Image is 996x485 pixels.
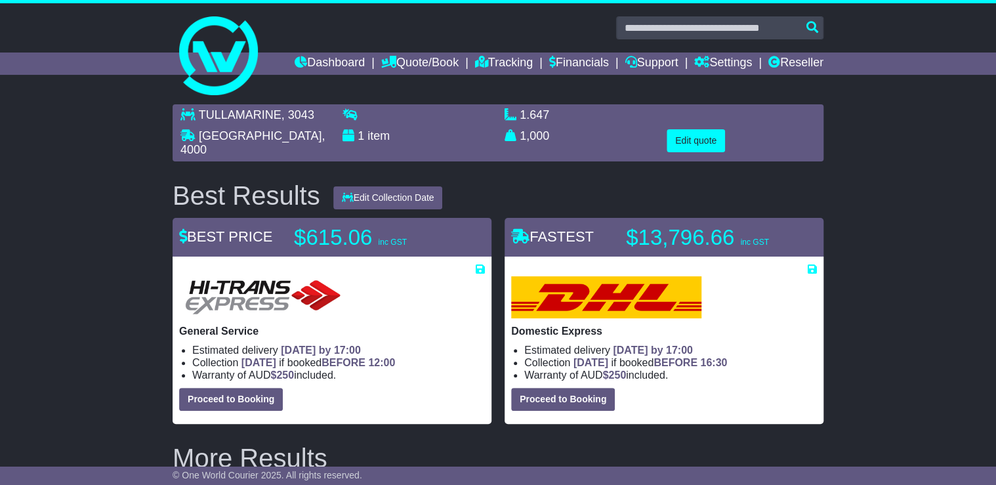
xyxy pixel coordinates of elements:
[241,357,395,368] span: if booked
[241,357,276,368] span: [DATE]
[511,276,701,318] img: DHL: Domestic Express
[520,108,549,121] span: 1.647
[281,108,314,121] span: , 3043
[173,444,823,473] h2: More Results
[524,369,817,381] li: Warranty of AUD included.
[511,388,615,411] button: Proceed to Booking
[524,356,817,369] li: Collection
[700,357,727,368] span: 16:30
[654,357,697,368] span: BEFORE
[511,325,817,337] p: Domestic Express
[179,325,485,337] p: General Service
[192,369,485,381] li: Warranty of AUD included.
[381,53,459,75] a: Quote/Book
[179,228,272,245] span: BEST PRICE
[192,344,485,356] li: Estimated delivery
[524,344,817,356] li: Estimated delivery
[180,129,325,157] span: , 4000
[740,238,768,247] span: inc GST
[573,357,727,368] span: if booked
[358,129,364,142] span: 1
[368,357,395,368] span: 12:00
[199,129,322,142] span: [GEOGRAPHIC_DATA]
[179,388,283,411] button: Proceed to Booking
[511,228,594,245] span: FASTEST
[294,224,458,251] p: $615.06
[367,129,390,142] span: item
[475,53,533,75] a: Tracking
[179,276,347,318] img: HiTrans: General Service
[276,369,294,381] span: 250
[768,53,823,75] a: Reseller
[173,470,362,480] span: © One World Courier 2025. All rights reserved.
[322,357,365,368] span: BEFORE
[626,224,790,251] p: $13,796.66
[199,108,281,121] span: TULLAMARINE
[295,53,365,75] a: Dashboard
[602,369,626,381] span: $
[625,53,678,75] a: Support
[270,369,294,381] span: $
[281,345,361,356] span: [DATE] by 17:00
[549,53,609,75] a: Financials
[694,53,752,75] a: Settings
[166,181,327,210] div: Best Results
[608,369,626,381] span: 250
[520,129,549,142] span: 1,000
[378,238,406,247] span: inc GST
[333,186,443,209] button: Edit Collection Date
[573,357,608,368] span: [DATE]
[667,129,725,152] button: Edit quote
[192,356,485,369] li: Collection
[613,345,693,356] span: [DATE] by 17:00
